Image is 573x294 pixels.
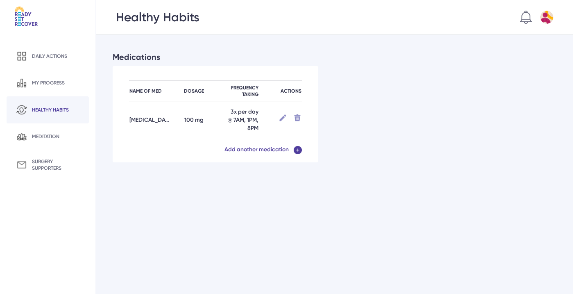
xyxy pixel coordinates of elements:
[294,146,302,154] img: Add btn
[16,78,27,89] img: My progress icn
[16,160,27,170] img: Surgery supporters icn
[32,133,59,140] div: meditation
[520,11,532,24] img: Notification
[7,150,89,180] a: Surgery supporters icn surgery supporters
[32,80,65,86] div: my progress
[293,114,301,122] img: Delete icn
[113,51,318,63] div: Medications
[16,105,27,115] img: Healthy habits icn
[259,80,302,102] th: Actions
[16,132,27,142] img: Meditation icn
[172,80,215,102] th: Dosage
[7,43,89,70] a: Daily action icn Daily actions
[32,107,69,113] div: healthy habits
[15,7,38,26] img: Logo
[7,123,89,150] a: Meditation icn meditation
[129,102,172,133] td: [MEDICAL_DATA]
[7,7,89,43] a: Logo
[7,96,89,123] a: Healthy habits icn healthy habits
[279,114,287,122] img: Edit icn
[224,146,289,154] div: Add another medication
[116,10,199,25] div: Healthy Habits
[129,146,302,154] a: Add another medication
[32,53,67,59] div: Daily actions
[172,102,215,133] td: 100 mg
[215,80,258,102] th: Frequency taking
[7,70,89,97] a: My progress icn my progress
[540,11,553,24] img: Default profile pic 10
[32,158,79,171] div: surgery supporters
[16,51,27,62] img: Daily action icn
[215,102,258,133] td: 3x per day @ 7AM, 1PM, 8PM
[129,80,172,102] th: Name of med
